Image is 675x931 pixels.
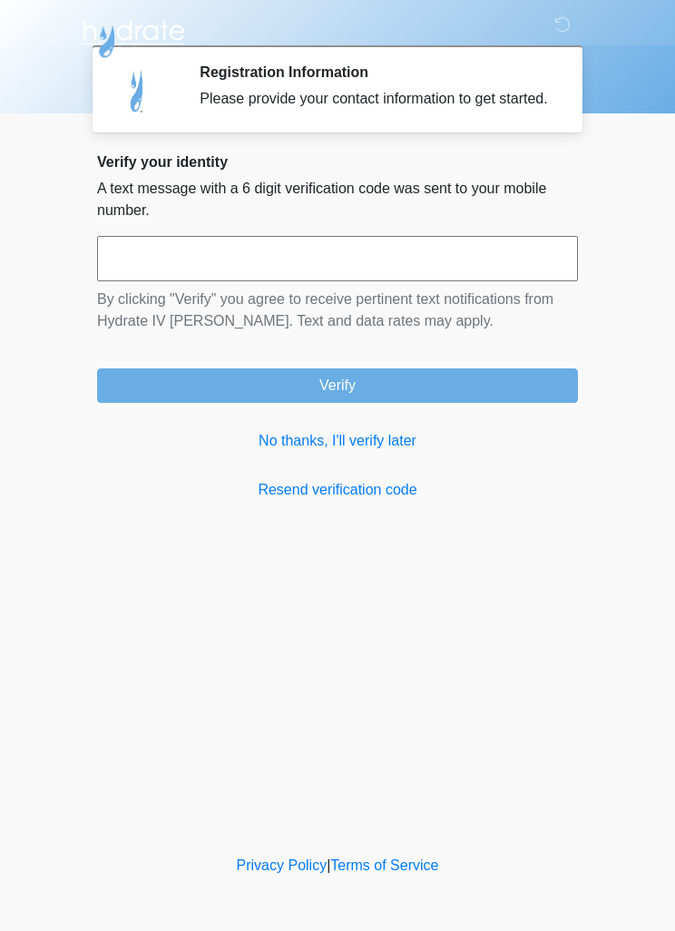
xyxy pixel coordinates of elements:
p: A text message with a 6 digit verification code was sent to your mobile number. [97,178,578,221]
a: Terms of Service [330,857,438,873]
a: Resend verification code [97,479,578,501]
p: By clicking "Verify" you agree to receive pertinent text notifications from Hydrate IV [PERSON_NA... [97,289,578,332]
img: Agent Avatar [111,64,165,118]
a: Privacy Policy [237,857,328,873]
a: No thanks, I'll verify later [97,430,578,452]
img: Hydrate IV Bar - Chandler Logo [79,14,188,59]
button: Verify [97,368,578,403]
div: Please provide your contact information to get started. [200,88,551,110]
a: | [327,857,330,873]
h2: Verify your identity [97,153,578,171]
